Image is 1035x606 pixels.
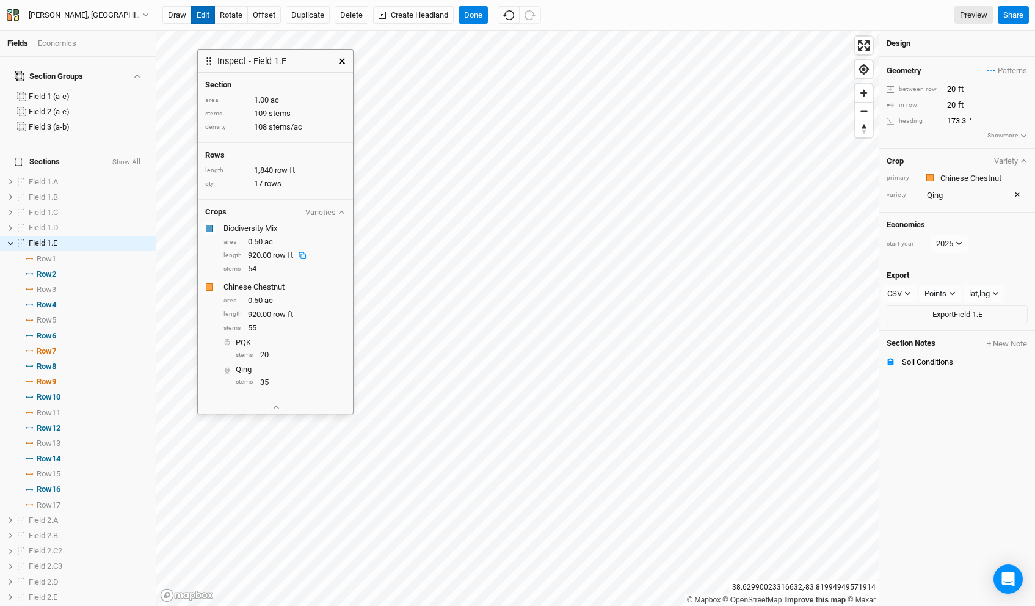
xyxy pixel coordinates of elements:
span: Field 2.A [29,516,58,525]
div: lat,lng [969,288,990,300]
span: Reset bearing to north [855,120,873,137]
input: Chinese Chestnut [937,170,1028,185]
canvas: Map [156,31,879,606]
div: Soil Conditions [902,357,1028,367]
div: Field 1.D [29,223,148,233]
a: Preview [954,6,993,24]
button: + New Note [986,338,1028,349]
span: Row 5 [37,315,56,325]
button: [PERSON_NAME], [GEOGRAPHIC_DATA] - Spring '22 - Original [6,9,150,22]
div: Field 2.A [29,516,148,525]
a: Fields [7,38,28,48]
button: Zoom in [855,84,873,102]
div: primary [887,173,917,183]
button: Show All [112,158,141,167]
div: Field 1.C [29,208,148,217]
span: Row 7 [37,346,56,356]
span: Row 17 [37,500,60,510]
div: Field 2.B [29,531,148,541]
span: Row 11 [37,408,60,418]
span: Row 4 [37,300,56,310]
span: Field 2.C2 [29,546,62,555]
span: Field 2.E [29,593,57,602]
input: Qing [923,188,1028,202]
button: × [1015,186,1020,202]
div: in row [887,101,940,110]
h4: Export [887,271,1028,280]
span: Row 9 [37,377,56,387]
span: Row 16 [37,484,60,494]
button: Points [919,285,961,303]
span: Row 12 [37,423,60,433]
span: Row 3 [37,285,56,294]
span: Row 6 [37,331,56,341]
span: Patterns [987,65,1027,77]
span: Row 8 [37,362,56,371]
div: Field 1.E [29,238,148,248]
a: Maxar [848,596,876,604]
span: Field 1.E [29,238,57,247]
button: Redo (^Z) [519,6,541,24]
div: Economics [38,38,76,49]
div: Design [887,38,910,49]
div: 38.62990023316632 , -83.81994949571914 [729,581,879,594]
span: Section Notes [887,338,935,349]
button: Share [998,6,1029,24]
h4: Economics [887,220,1028,230]
div: heading [887,117,940,126]
div: Field 2.E [29,593,148,602]
button: Find my location [855,60,873,78]
button: Patterns [987,64,1028,78]
div: K.Hill, KY - Spring '22 - Original [29,9,142,21]
a: Mapbox [687,596,721,604]
div: Field 1.A [29,177,148,187]
button: Undo (^z) [498,6,520,24]
div: Section Groups [15,71,83,81]
span: Field 1.A [29,177,58,186]
button: Showmore [987,130,1028,141]
div: Field 3 (a-b) [29,122,148,132]
span: Field 1.B [29,192,58,202]
span: Field 2.B [29,531,58,540]
button: 2025 [931,235,968,253]
div: start year [887,239,929,249]
span: Row 1 [37,254,56,264]
span: Field 2.C3 [29,561,62,571]
div: Field 1.B [29,192,148,202]
button: lat,lng [964,285,1004,303]
button: offset [247,6,281,24]
span: Field 1.C [29,208,58,217]
div: Field 1 (a-e) [29,92,148,101]
div: between row [887,85,940,94]
button: Done [459,6,488,24]
div: Field 2.D [29,577,148,587]
button: Zoom out [855,102,873,120]
span: Row 2 [37,269,56,279]
span: Row 15 [37,469,60,479]
button: Create Headland [373,6,454,24]
button: ExportField 1.E [887,305,1028,324]
div: Open Intercom Messenger [993,564,1023,594]
button: Duplicate [286,6,330,24]
a: Improve this map [785,596,846,604]
button: Delete [335,6,368,24]
h4: Crop [887,156,904,166]
div: CSV [887,288,902,300]
div: Field 2.C3 [29,561,148,571]
button: Variety [993,156,1028,166]
h4: Geometry [887,66,921,76]
button: CSV [882,285,917,303]
button: Soil Conditions [879,354,1035,370]
div: Field 2 (a-e) [29,107,148,117]
span: Row 10 [37,392,60,402]
span: Field 2.D [29,577,59,586]
div: [PERSON_NAME], [GEOGRAPHIC_DATA] - Spring '22 - Original [29,9,142,21]
span: Sections [15,157,60,167]
div: Field 2.C2 [29,546,148,556]
button: draw [162,6,192,24]
button: edit [191,6,215,24]
button: Enter fullscreen [855,37,873,54]
button: Show section groups [131,72,142,80]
